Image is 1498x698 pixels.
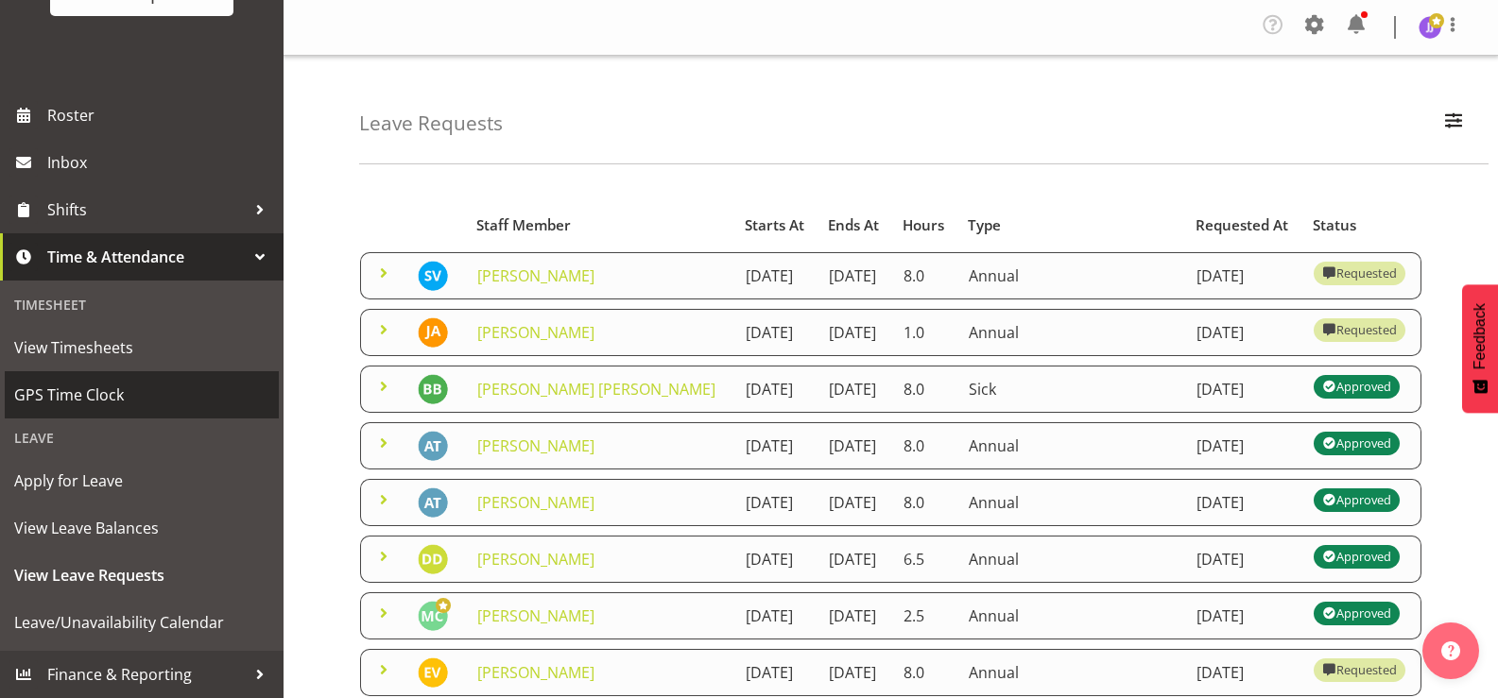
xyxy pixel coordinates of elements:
div: Requested [1322,658,1396,681]
td: 8.0 [892,252,957,299]
span: Shifts [47,196,246,224]
td: [DATE] [1185,649,1302,696]
span: Leave/Unavailability Calendar [14,608,269,637]
td: Annual [957,592,1185,639]
td: [DATE] [734,309,818,356]
div: Requested At [1196,214,1292,236]
td: [DATE] [1185,309,1302,356]
td: [DATE] [1185,252,1302,299]
a: View Leave Requests [5,552,279,599]
div: Approved [1322,602,1390,624]
a: View Timesheets [5,324,279,371]
a: [PERSON_NAME] [477,322,594,343]
div: Type [968,214,1174,236]
div: Starts At [745,214,806,236]
td: 8.0 [892,649,957,696]
a: Apply for Leave [5,457,279,504]
td: [DATE] [734,592,818,639]
div: Requested [1322,262,1396,284]
img: alex-micheal-taniwha5364.jpg [418,487,448,518]
div: Ends At [828,214,881,236]
td: Sick [957,366,1185,413]
a: [PERSON_NAME] [PERSON_NAME] [477,379,715,400]
img: eva-vailini10223.jpg [418,657,448,688]
span: Inbox [47,148,274,177]
td: [DATE] [734,649,818,696]
td: [DATE] [1185,479,1302,526]
td: [DATE] [1185,536,1302,583]
span: Feedback [1472,303,1489,369]
td: [DATE] [1185,422,1302,469]
span: View Leave Requests [14,561,269,589]
td: 8.0 [892,479,957,526]
td: [DATE] [818,479,892,526]
a: [PERSON_NAME] [477,605,594,626]
td: [DATE] [1185,366,1302,413]
td: [DATE] [818,366,892,413]
button: Filter Employees [1434,103,1473,145]
td: 6.5 [892,536,957,583]
td: [DATE] [818,649,892,696]
a: [PERSON_NAME] [477,435,594,456]
a: [PERSON_NAME] [477,492,594,513]
td: 1.0 [892,309,957,356]
td: Annual [957,479,1185,526]
td: [DATE] [734,252,818,299]
a: View Leave Balances [5,504,279,552]
td: [DATE] [818,309,892,356]
img: sasha-vandervalk6911.jpg [418,261,448,291]
div: Requested [1322,318,1396,341]
td: [DATE] [818,592,892,639]
a: [PERSON_NAME] [477,549,594,570]
div: Approved [1322,432,1390,454]
a: Leave/Unavailability Calendar [5,599,279,646]
td: Annual [957,422,1185,469]
td: 8.0 [892,422,957,469]
td: [DATE] [734,422,818,469]
td: [DATE] [818,536,892,583]
img: alex-micheal-taniwha5364.jpg [418,431,448,461]
td: [DATE] [734,366,818,413]
img: melissa-cowen2635.jpg [418,601,448,631]
td: [DATE] [734,479,818,526]
div: Timesheet [5,285,279,324]
span: Finance & Reporting [47,660,246,689]
div: Approved [1322,375,1390,398]
span: View Timesheets [14,333,269,362]
div: Staff Member [476,214,723,236]
td: Annual [957,536,1185,583]
img: janelle-jonkers702.jpg [1419,16,1441,39]
td: 2.5 [892,592,957,639]
div: Approved [1322,488,1390,511]
td: [DATE] [734,536,818,583]
img: danielle-donselaar8920.jpg [418,544,448,574]
div: Leave [5,418,279,457]
td: Annual [957,309,1185,356]
button: Feedback - Show survey [1462,284,1498,413]
img: help-xxl-2.png [1441,641,1460,660]
td: Annual [957,649,1185,696]
td: [DATE] [1185,592,1302,639]
span: Time & Attendance [47,243,246,271]
td: Annual [957,252,1185,299]
div: Status [1313,214,1410,236]
a: [PERSON_NAME] [477,265,594,286]
a: [PERSON_NAME] [477,662,594,683]
td: [DATE] [818,422,892,469]
a: GPS Time Clock [5,371,279,418]
img: jeseryl-armstrong10788.jpg [418,317,448,348]
td: [DATE] [818,252,892,299]
div: Approved [1322,545,1390,568]
span: Roster [47,101,274,129]
h4: Leave Requests [359,112,503,134]
span: GPS Time Clock [14,381,269,409]
span: View Leave Balances [14,514,269,542]
span: Apply for Leave [14,467,269,495]
img: beena-bist9974.jpg [418,374,448,404]
td: 8.0 [892,366,957,413]
div: Hours [903,214,946,236]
